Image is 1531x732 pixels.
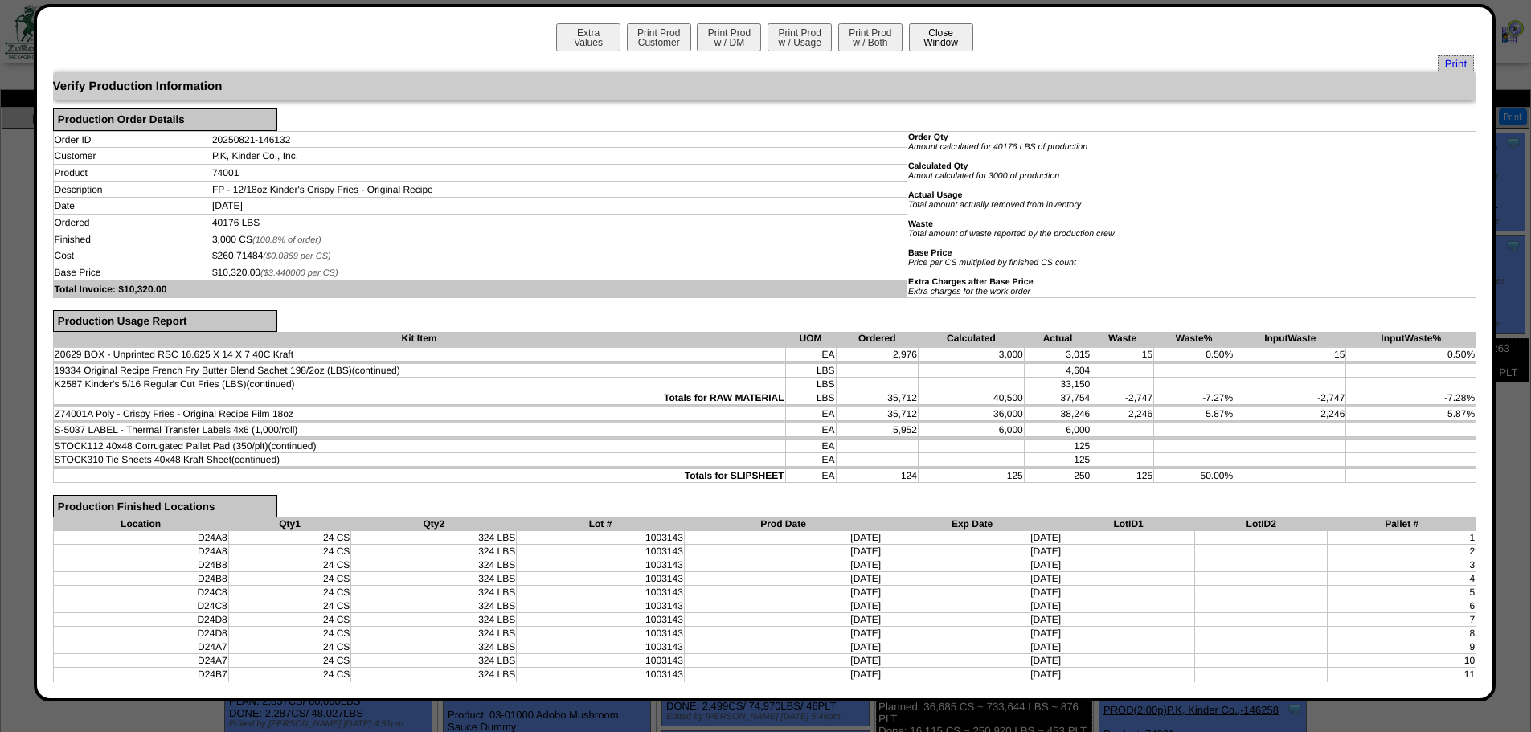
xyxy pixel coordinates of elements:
td: 324 LBS [351,530,517,544]
td: EA [785,423,836,437]
td: LBS [785,364,836,378]
i: Total amount actually removed from inventory [908,200,1081,210]
td: 24 CS [228,667,351,681]
td: 324 LBS [351,571,517,585]
a: CloseWindow [907,36,975,48]
td: 324 LBS [351,558,517,571]
td: 19334 Original Recipe French Fry Butter Blend Sachet 198/2oz (LBS) [53,364,785,378]
td: 6,000 [918,423,1024,437]
td: [DATE] [684,558,882,571]
span: Print [1438,55,1474,72]
td: 2 [1328,544,1476,558]
td: 250 [1024,469,1091,483]
b: Order Qty [908,133,948,142]
td: 10 [1328,653,1476,667]
td: [DATE] [882,667,1062,681]
td: [DATE] [882,585,1062,599]
td: 1003143 [517,558,685,571]
td: 2,976 [836,348,918,362]
td: 125 [1024,453,1091,467]
td: Finished [53,231,211,247]
th: Qty2 [351,517,517,531]
td: 12 [1328,681,1476,694]
td: 35,712 [836,407,918,421]
td: S-5037 LABEL - Thermal Transfer Labels 4x6 (1,000/roll) [53,423,785,437]
span: (continued) [268,440,316,452]
td: D24A7 [53,653,228,667]
td: [DATE] [684,585,882,599]
td: [DATE] [211,198,907,215]
td: [DATE] [882,653,1062,667]
td: 33,150 [1024,378,1091,391]
td: [DATE] [882,599,1062,612]
span: ($0.0869 per CS) [263,251,330,261]
td: [DATE] [882,530,1062,544]
td: 3,000 [918,348,1024,362]
td: 24 CS [228,681,351,694]
td: 0.50% [1154,348,1234,362]
td: $260.71484 [211,247,907,264]
td: 40176 LBS [211,215,907,231]
td: STOCK310 Tie Sheets 40x48 Kraft Sheet [53,453,785,467]
td: 4,604 [1024,364,1091,378]
td: 324 LBS [351,612,517,626]
td: 24 CS [228,599,351,612]
td: [DATE] [684,653,882,667]
th: Waste% [1154,332,1234,346]
td: 15 [1234,348,1346,362]
div: Production Usage Report [53,310,277,333]
td: 3,000 CS [211,231,907,247]
span: (continued) [231,454,280,465]
td: [DATE] [684,667,882,681]
td: 1 [1328,530,1476,544]
td: 125 [918,469,1024,483]
td: LBS [785,391,836,405]
td: Z0629 BOX - Unprinted RSC 16.625 X 14 X 7 40C Kraft [53,348,785,362]
th: Pallet # [1328,517,1476,531]
i: Extra charges for the work order [908,287,1030,296]
td: [DATE] [882,681,1062,694]
span: ($3.440000 per CS) [260,268,338,278]
td: Description [53,181,211,198]
td: 125 [1091,469,1154,483]
td: D24B7 [53,667,228,681]
td: -2,747 [1234,391,1346,405]
td: 8 [1328,626,1476,640]
td: D24A7 [53,640,228,653]
td: 20250821-146132 [211,131,907,148]
td: Base Price [53,264,211,281]
td: Product [53,165,211,182]
button: Print Prodw / DM [697,23,761,51]
td: D24B8 [53,571,228,585]
td: 324 LBS [351,640,517,653]
td: EA [785,453,836,467]
td: [DATE] [684,599,882,612]
td: LBS [785,378,836,391]
td: 1003143 [517,585,685,599]
td: 37,754 [1024,391,1091,405]
th: Ordered [836,332,918,346]
td: 40,500 [918,391,1024,405]
td: 5 [1328,585,1476,599]
th: Qty1 [228,517,351,531]
span: (100.8% of order) [252,235,321,245]
td: 1003143 [517,571,685,585]
b: Calculated Qty [908,162,968,171]
button: Print Prodw / Usage [768,23,832,51]
td: 4 [1328,571,1476,585]
td: K2587 Kinder's 5/16 Regular Cut Fries (LBS) [53,378,785,391]
div: Verify Production Information [53,72,1477,100]
i: Total amount of waste reported by the production crew [908,229,1115,239]
td: 5.87% [1346,407,1476,421]
td: 9 [1328,640,1476,653]
td: [DATE] [684,571,882,585]
td: Total Invoice: $10,320.00 [53,280,907,297]
td: 324 LBS [351,681,517,694]
i: Price per CS multiplied by finished CS count [908,258,1076,268]
td: -7.27% [1154,391,1234,405]
button: Print ProdCustomer [627,23,691,51]
td: 324 LBS [351,599,517,612]
td: EA [785,407,836,421]
td: 6,000 [1024,423,1091,437]
td: 24 CS [228,530,351,544]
